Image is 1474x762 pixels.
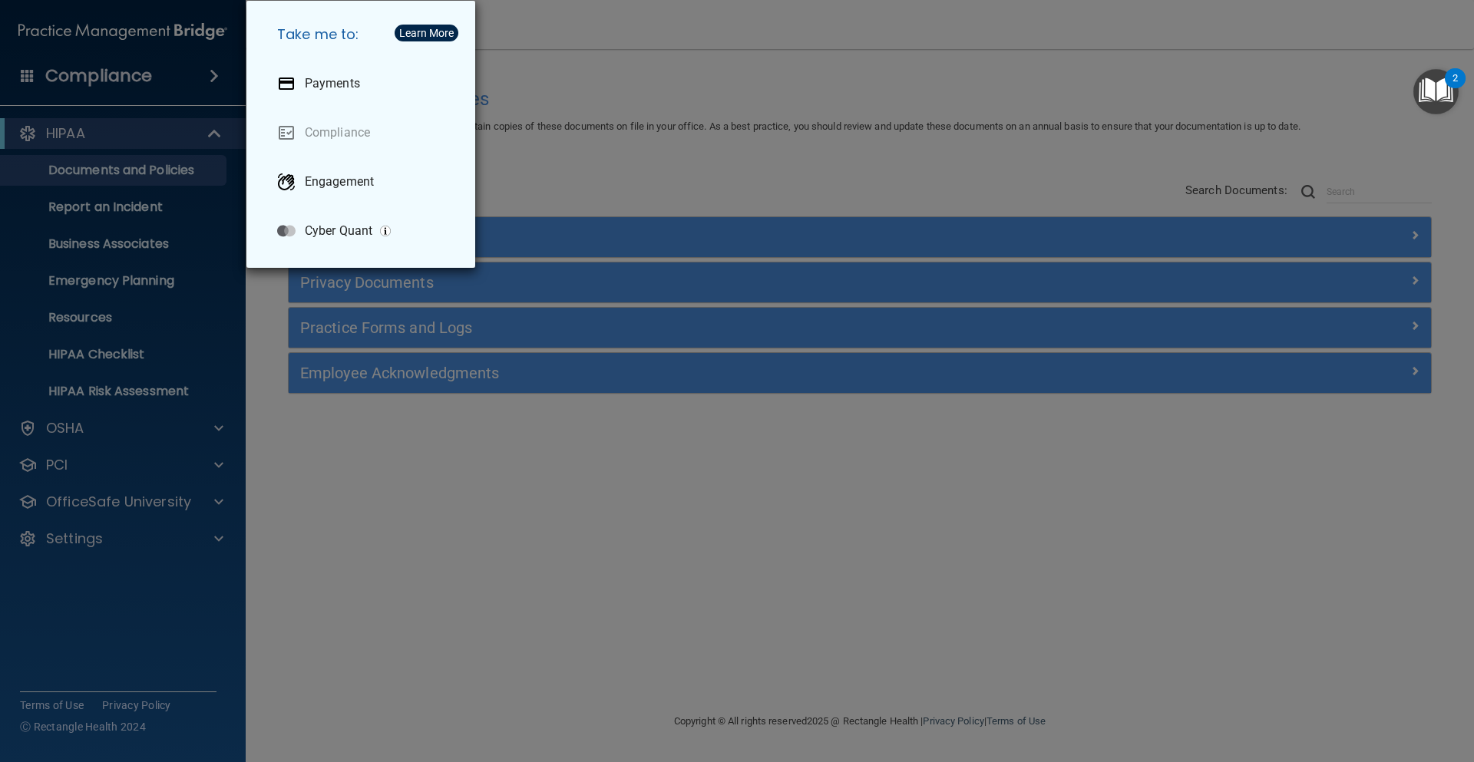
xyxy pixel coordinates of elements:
p: Cyber Quant [305,223,372,239]
button: Open Resource Center, 2 new notifications [1413,69,1459,114]
button: Learn More [395,25,458,41]
a: Compliance [265,111,463,154]
div: Learn More [399,28,454,38]
a: Cyber Quant [265,209,463,252]
a: Payments [265,62,463,105]
p: Engagement [305,174,374,190]
div: 2 [1453,78,1458,98]
a: Engagement [265,160,463,203]
p: Payments [305,76,360,91]
h5: Take me to: [265,13,463,56]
